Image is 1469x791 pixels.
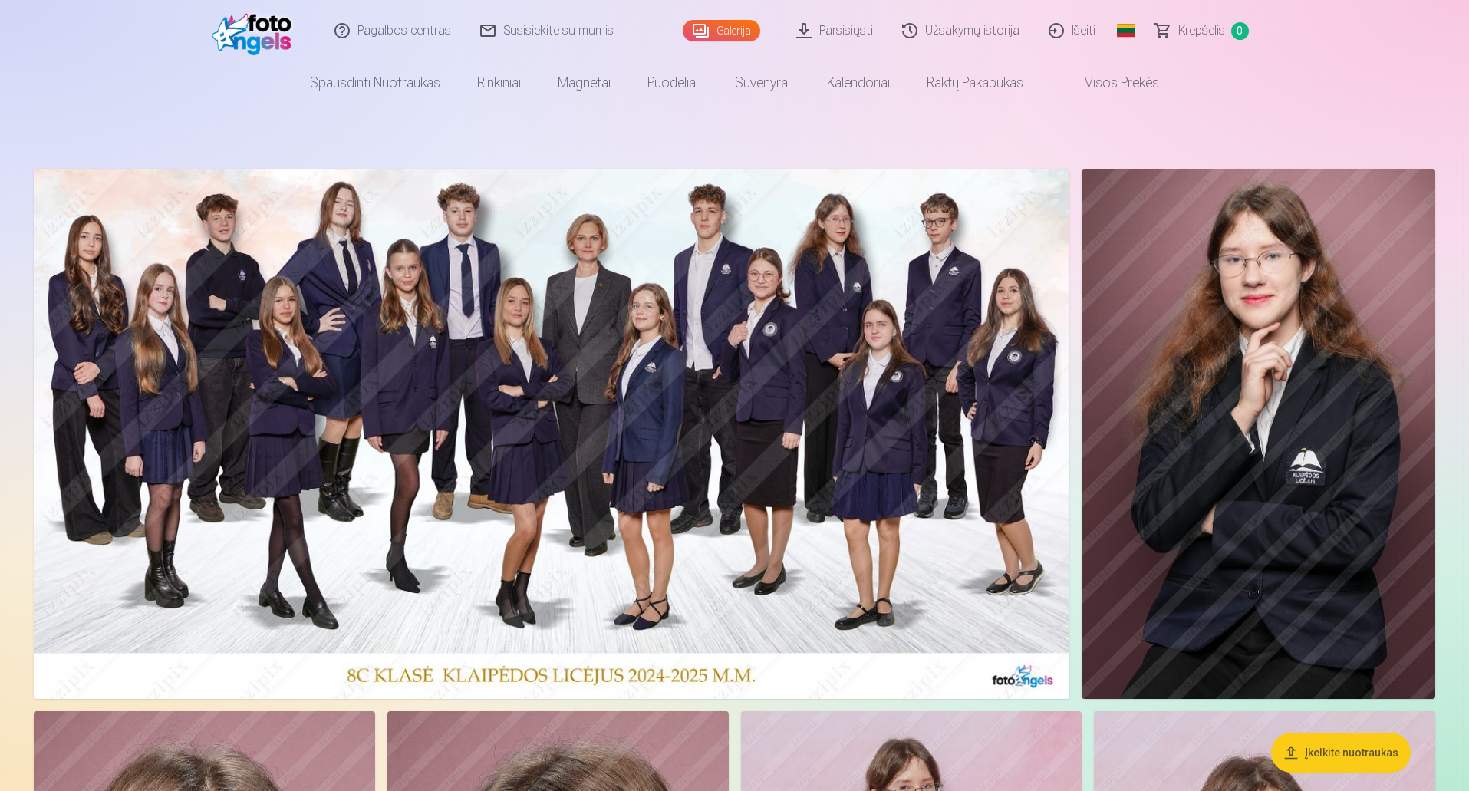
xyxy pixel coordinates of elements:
a: Raktų pakabukas [908,61,1042,104]
span: Krepšelis [1178,21,1225,40]
a: Spausdinti nuotraukas [291,61,459,104]
a: Galerija [683,20,760,41]
button: Įkelkite nuotraukas [1271,733,1411,773]
a: Kalendoriai [809,61,908,104]
a: Suvenyrai [716,61,809,104]
a: Magnetai [539,61,629,104]
a: Puodeliai [629,61,716,104]
span: 0 [1231,22,1249,40]
a: Visos prekės [1042,61,1178,104]
a: Rinkiniai [459,61,539,104]
img: /fa5 [212,6,300,55]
